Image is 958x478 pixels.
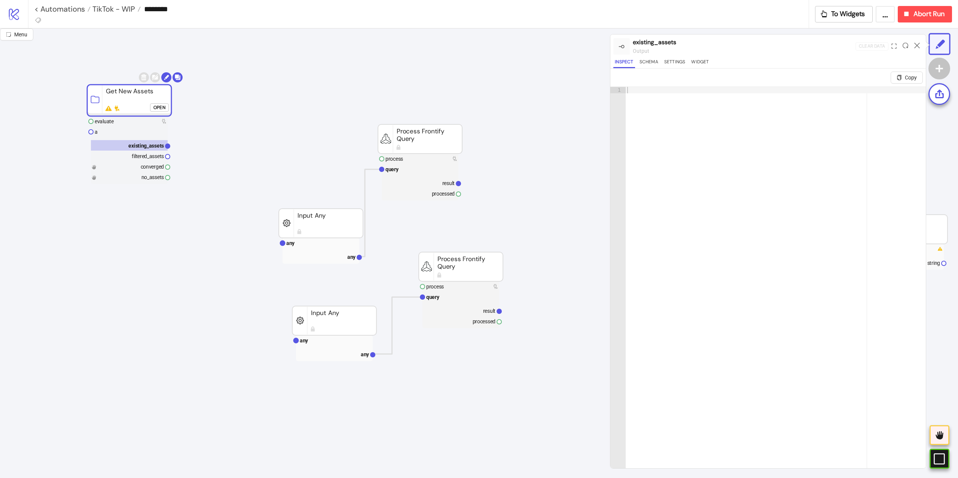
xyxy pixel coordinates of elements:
text: any [300,338,308,344]
button: To Widgets [815,6,873,22]
span: Abort Run [913,10,945,18]
text: query [385,166,399,172]
button: Copy [891,72,923,84]
text: filtered_assets [132,153,164,159]
text: result [483,308,496,314]
div: 1 [610,87,626,93]
button: Abort Run [898,6,952,22]
text: a [95,129,98,135]
a: TikTok - WIP [91,5,141,13]
button: Settings [663,58,687,68]
text: string [927,260,940,266]
text: any [361,351,369,357]
text: any [286,240,295,246]
button: Inspect [613,58,635,68]
span: expand [891,43,897,49]
span: To Widgets [831,10,865,18]
span: copy [897,75,902,80]
text: process [385,156,403,162]
div: Open [153,103,165,112]
button: Widget [690,58,710,68]
text: query [426,294,440,300]
button: Open [150,103,169,112]
text: result [442,180,455,186]
text: evaluate [95,118,114,124]
span: Copy [905,75,917,81]
text: existing_assets [128,143,164,149]
span: radius-bottomright [6,32,11,37]
a: < Automations [34,5,91,13]
span: Menu [14,31,27,37]
span: TikTok - WIP [91,4,135,14]
button: ... [876,6,895,22]
button: Schema [638,58,660,68]
text: any [347,254,356,260]
text: process [426,284,444,290]
div: output [633,47,855,55]
div: existing_assets [633,37,855,47]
